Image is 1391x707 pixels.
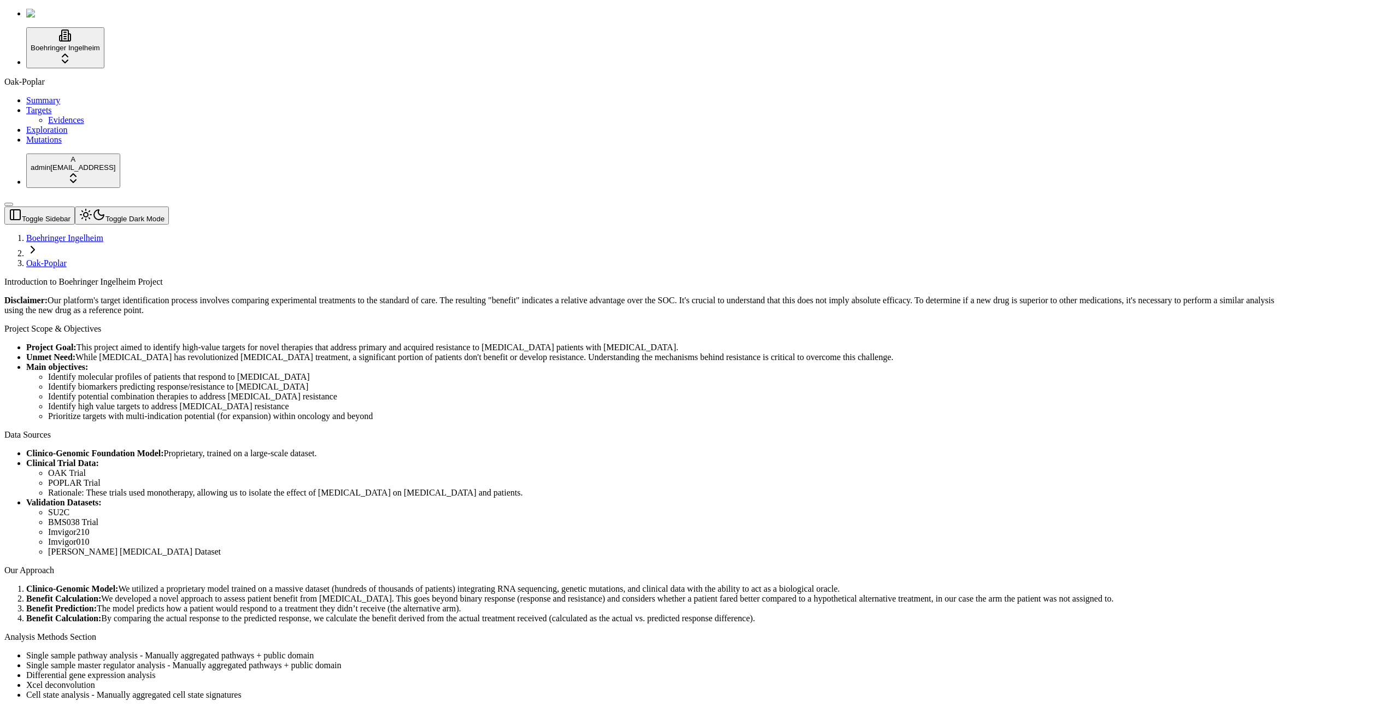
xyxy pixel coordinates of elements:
[26,690,1282,700] li: Cell state analysis - Manually aggregated cell state signatures
[48,547,1282,557] li: [PERSON_NAME] [MEDICAL_DATA] Dataset
[26,449,164,458] strong: Clinico-Genomic Foundation Model:
[4,207,75,225] button: Toggle Sidebar
[31,163,50,172] span: admin
[26,343,77,352] strong: Project Goal:
[26,651,1282,661] li: Single sample pathway analysis - Manually aggregated pathways + public domain
[48,411,1282,421] li: Prioritize targets with multi-indication potential (for expansion) within oncology and beyond
[26,604,97,613] strong: Benefit Prediction:
[26,125,68,134] a: Exploration
[26,449,1282,458] li: Proprietary, trained on a large-scale dataset.
[26,498,102,507] strong: Validation Datasets:
[26,352,75,362] strong: Unmet Need:
[26,661,1282,670] li: Single sample master regulator analysis - Manually aggregated pathways + public domain
[26,458,99,468] strong: Clinical Trial Data:
[4,324,1282,334] div: Project Scope & Objectives
[4,203,13,206] button: Toggle Sidebar
[4,565,1282,575] div: Our Approach
[48,468,1282,478] li: OAK Trial
[26,362,88,372] strong: Main objectives:
[26,670,1282,680] li: Differential gene expression analysis
[48,508,1282,517] li: SU2C
[26,594,101,603] strong: Benefit Calculation:
[4,77,1387,87] div: Oak-Poplar
[26,584,118,593] strong: Clinico-Genomic Model:
[26,154,120,188] button: Aadmin[EMAIL_ADDRESS]
[26,352,1282,362] li: While [MEDICAL_DATA] has revolutionized [MEDICAL_DATA] treatment, a significant portion of patien...
[48,392,1282,402] li: Identify potential combination therapies to address [MEDICAL_DATA] resistance
[48,517,1282,527] li: BMS038 Trial
[31,44,100,52] span: Boehringer Ingelheim
[4,430,1282,440] div: Data Sources
[48,115,84,125] a: Evidences
[26,27,104,68] button: Boehringer Ingelheim
[4,296,1282,315] p: Our platform's target identification process involves comparing experimental treatments to the st...
[48,488,1282,498] li: Rationale: These trials used monotherapy, allowing us to isolate the effect of [MEDICAL_DATA] on ...
[48,527,1282,537] li: Imvigor210
[48,402,1282,411] li: Identify high value targets to address [MEDICAL_DATA] resistance
[50,163,115,172] span: [EMAIL_ADDRESS]
[26,9,68,19] img: Numenos
[4,632,1282,642] div: Analysis Methods Section
[26,680,1282,690] li: Xcel deconvolution
[26,604,1282,614] li: The model predicts how a patient would respond to a treatment they didn’t receive (the alternativ...
[105,215,165,223] span: Toggle Dark Mode
[4,296,48,305] strong: Disclaimer:
[48,478,1282,488] li: POPLAR Trial
[26,96,60,105] a: Summary
[26,614,101,623] strong: Benefit Calculation:
[48,372,1282,382] li: Identify molecular profiles of patients that respond to [MEDICAL_DATA]
[26,614,1282,623] li: By comparing the actual response to the predicted response, we calculate the benefit derived from...
[26,343,1282,352] li: This project aimed to identify high-value targets for novel therapies that address primary and ac...
[26,594,1282,604] li: We developed a novel approach to assess patient benefit from [MEDICAL_DATA]. This goes beyond bin...
[26,233,103,243] a: Boehringer Ingelheim
[71,155,75,163] span: A
[4,233,1282,268] nav: breadcrumb
[4,277,1282,287] div: Introduction to Boehringer Ingelheim Project
[26,584,1282,594] li: We utilized a proprietary model trained on a massive dataset (hundreds of thousands of patients) ...
[26,105,52,115] a: Targets
[75,207,169,225] button: Toggle Dark Mode
[22,215,71,223] span: Toggle Sidebar
[26,135,62,144] a: Mutations
[48,537,1282,547] li: Imvigor010
[48,382,1282,392] li: Identify biomarkers predicting response/resistance to [MEDICAL_DATA]
[26,258,67,268] a: Oak-Poplar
